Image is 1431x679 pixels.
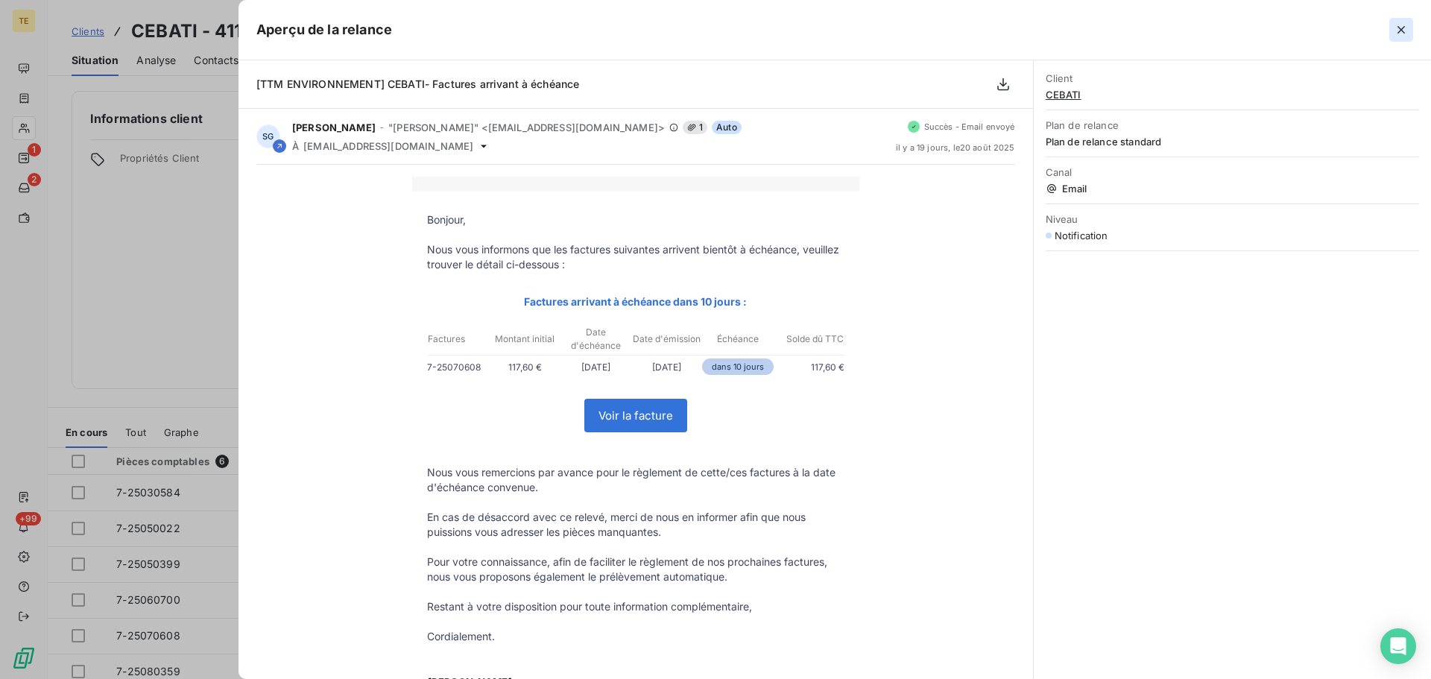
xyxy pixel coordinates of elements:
div: SG [256,124,280,148]
span: Canal [1046,166,1419,178]
span: [TTM ENVIRONNEMENT] CEBATI- Factures arrivant à échéance [256,78,579,90]
span: - [380,123,384,132]
span: 1 [683,121,707,134]
p: Restant à votre disposition pour toute information complémentaire, [427,599,844,614]
p: 117,60 € [774,359,844,375]
p: En cas de désaccord avec ce relevé, merci de nous en informer afin que nous puissions vous adress... [427,510,844,540]
p: dans 10 jours [702,359,773,375]
span: Succès - Email envoyé [924,122,1015,131]
span: [PERSON_NAME] [292,121,376,133]
p: Échéance [703,332,772,346]
p: [DATE] [560,359,631,375]
span: [EMAIL_ADDRESS][DOMAIN_NAME] [303,140,473,152]
p: Date d'échéance [561,326,631,353]
p: Nous vous informons que les factures suivantes arrivent bientôt à échéance, veuillez trouver le d... [427,242,844,272]
span: Niveau [1046,213,1419,225]
span: il y a 19 jours , le 20 août 2025 [896,143,1015,152]
p: Factures [428,332,489,346]
span: Client [1046,72,1419,84]
p: 7-25070608 [427,359,490,375]
p: Montant initial [490,332,560,346]
span: Notification [1055,230,1108,241]
p: 117,60 € [490,359,560,375]
a: Voir la facture [585,399,686,432]
p: Date d'émission [632,332,701,346]
h5: Aperçu de la relance [256,19,392,40]
span: Plan de relance [1046,119,1419,131]
p: Cordialement. [427,629,844,644]
span: Email [1046,183,1419,195]
span: À [292,140,299,152]
span: "[PERSON_NAME]" <[EMAIL_ADDRESS][DOMAIN_NAME]> [388,121,665,133]
p: Factures arrivant à échéance dans 10 jours : [427,293,844,310]
p: Nous vous remercions par avance pour le règlement de cette/ces factures à la date d'échéance conv... [427,465,844,495]
span: CEBATI [1046,89,1419,101]
p: Solde dû TTC [774,332,844,346]
p: Pour votre connaissance, afin de faciliter le règlement de nos prochaines factures, nous vous pro... [427,555,844,584]
div: Open Intercom Messenger [1380,628,1416,664]
span: Auto [712,121,742,134]
p: Bonjour, [427,212,844,227]
span: Plan de relance standard [1046,136,1419,148]
p: [DATE] [631,359,702,375]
